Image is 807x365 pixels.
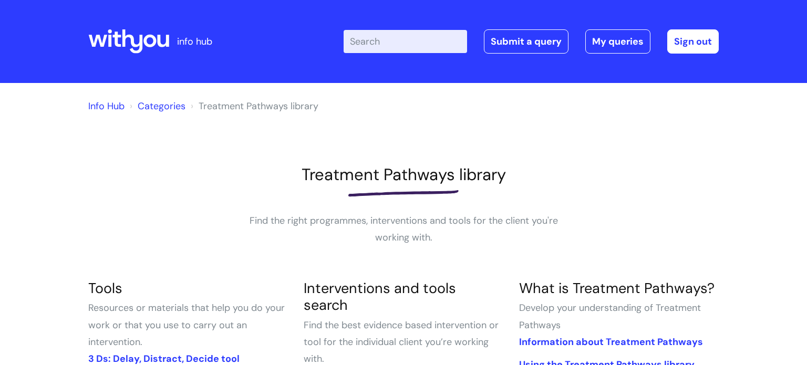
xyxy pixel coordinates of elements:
a: Tools [88,279,122,297]
span: Resources or materials that help you do your work or that you use to carry out an intervention. [88,301,285,348]
a: Information about Treatment Pathways [519,336,703,348]
p: info hub [177,33,212,50]
a: Categories [138,100,185,112]
span: Develop your understanding of Treatment Pathways [519,301,701,331]
a: Sign out [667,29,719,54]
a: Submit a query [484,29,568,54]
h1: Treatment Pathways library [88,165,719,184]
a: Interventions and tools search [304,279,456,314]
li: Solution home [127,98,185,114]
a: 3 Ds: Delay, Distract, Decide tool [88,352,240,365]
div: | - [344,29,719,54]
a: What is Treatment Pathways? [519,279,715,297]
a: My queries [585,29,650,54]
input: Search [344,30,467,53]
a: Info Hub [88,100,125,112]
p: Find the right programmes, interventions and tools for the client you're working with. [246,212,561,246]
li: Treatment Pathways library [188,98,318,114]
